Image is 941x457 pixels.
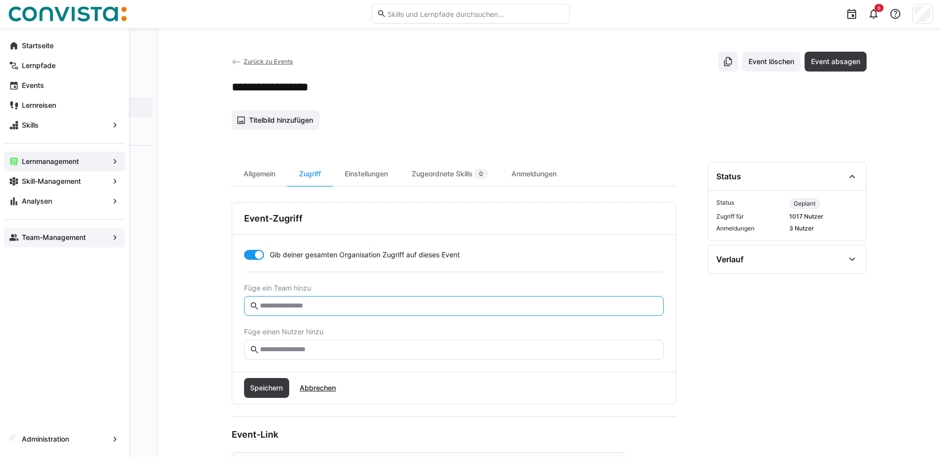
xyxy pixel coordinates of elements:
[479,170,483,178] span: 0
[232,162,287,186] div: Allgemein
[270,250,460,260] span: Gib deiner gesamten Organisation Zugriff auf dieses Event
[244,58,293,65] span: Zurück zu Events
[747,57,796,67] span: Event löschen
[400,162,500,186] div: Zugeordnete Skills
[244,213,303,224] h3: Event-Zugriff
[805,52,867,72] button: Event absagen
[789,213,858,221] span: 1017 Nutzer
[810,57,862,67] span: Event absagen
[789,225,858,232] span: 3 Nutzer
[232,58,293,65] a: Zurück zu Events
[716,199,785,209] span: Status
[287,162,333,186] div: Zugriff
[298,383,337,393] span: Abbrechen
[244,284,664,292] span: Füge ein Team hinzu
[716,213,785,221] span: Zugriff für
[244,378,290,398] button: Speichern
[333,162,400,186] div: Einstellungen
[386,9,564,18] input: Skills und Lernpfade durchsuchen…
[293,378,342,398] button: Abbrechen
[742,52,801,72] button: Event löschen
[248,115,314,125] span: Titelbild hinzufügen
[249,383,284,393] span: Speichern
[794,200,816,208] span: Geplant
[232,429,676,440] h3: Event-Link
[232,110,320,130] button: Titelbild hinzufügen
[716,171,741,181] div: Status
[716,225,785,232] span: Anmeldungen
[878,5,880,11] span: 6
[716,254,744,264] div: Verlauf
[244,328,664,336] span: Füge einen Nutzer hinzu
[500,162,568,186] div: Anmeldungen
